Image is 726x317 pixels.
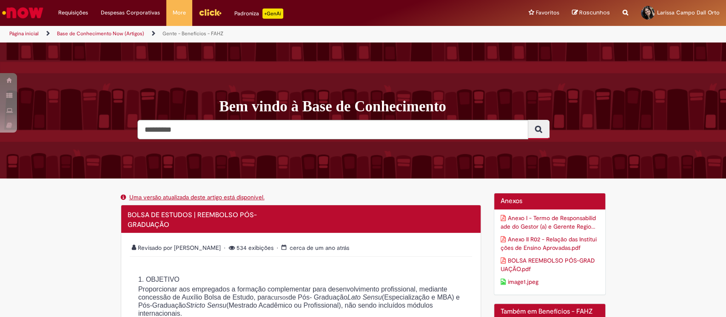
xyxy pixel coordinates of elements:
[234,8,283,19] div: Padroniza
[501,235,599,252] a: Download de anexo Anexo II R02 - Relação das Instituições de Ensino Aprovadas.pdf
[6,26,478,42] ul: Trilhas de página
[132,244,222,252] span: Revisado por [PERSON_NAME]
[148,276,470,283] h1: 1. OBJETIVO
[9,30,39,37] a: Página inicial
[219,98,612,116] h1: Bem vindo à Base de Conhecimento
[128,211,257,229] span: BOLSA DE ESTUDOS | REEMBOLSO PÓS-GRADUAÇÃO
[536,8,559,17] span: Favoritos
[501,214,599,231] a: Download de anexo Anexo I - Termo de Responsabilidade do Gestor (a) e Gerente Regional (GRGG) (1)...
[501,212,599,288] ul: Anexos
[173,8,186,17] span: More
[347,294,382,301] em: Lato Sensu
[501,198,599,205] h2: Anexos
[657,9,720,16] span: Larissa Campo Dall Orto
[501,308,599,316] h2: Também em Benefícios - FAHZ
[199,6,222,19] img: click_logo_yellow_360x200.png
[129,193,265,201] a: Uma versão atualizada deste artigo está disponível.
[528,120,549,139] button: Pesquisar
[501,277,599,286] a: Download de anexo image1.jpeg
[224,244,227,252] span: •
[186,302,226,309] em: Stricto Sensu
[101,8,160,17] span: Despesas Corporativas
[262,8,283,19] p: +GenAi
[290,244,349,252] time: 13/03/2024 09:35:28
[1,4,45,21] img: ServiceNow
[579,8,610,17] span: Rascunhos
[290,244,349,252] span: cerca de um ano atrás
[501,256,599,273] a: Download de anexo BOLSA REEMBOLSO PÓS-GRADUAÇÃO.pdf
[137,120,528,139] input: Pesquisar
[277,244,280,252] span: •
[57,30,144,37] a: Base de Conhecimento Now (Artigos)
[162,30,223,37] a: Gente - Benefícios - FAHZ
[271,294,288,301] span: cursos
[58,8,88,17] span: Requisições
[224,244,275,252] span: 534 exibições
[572,9,610,17] a: Rascunhos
